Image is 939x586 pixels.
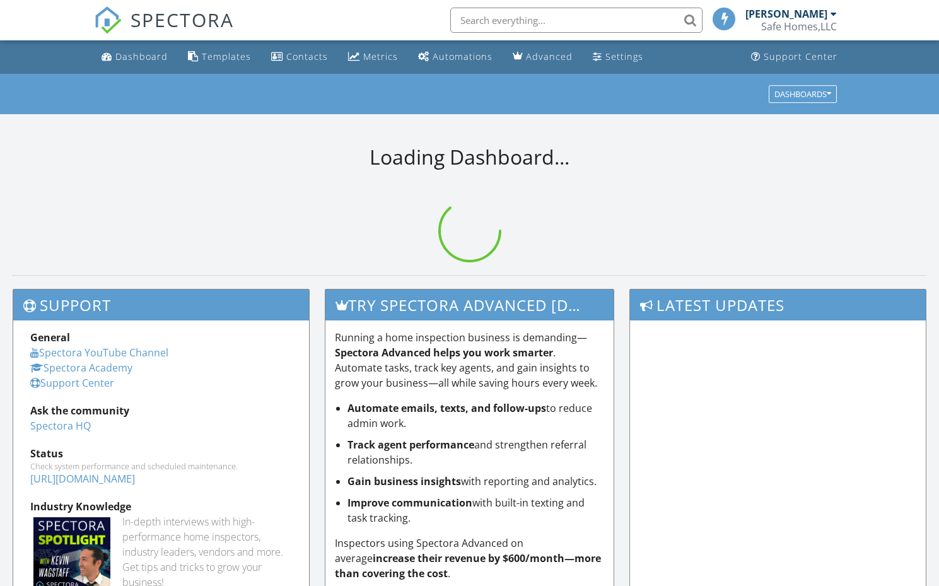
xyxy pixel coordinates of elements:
[131,6,234,33] span: SPECTORA
[94,17,234,44] a: SPECTORA
[347,495,604,525] li: with built-in texting and task tracking.
[94,6,122,34] img: The Best Home Inspection Software - Spectora
[347,401,604,431] li: to reduce admin work.
[343,45,403,69] a: Metrics
[30,499,292,514] div: Industry Knowledge
[347,474,604,489] li: with reporting and analytics.
[347,401,546,415] strong: Automate emails, texts, and follow-ups
[450,8,703,33] input: Search everything...
[286,50,328,62] div: Contacts
[347,438,474,452] strong: Track agent performance
[413,45,498,69] a: Automations (Basic)
[30,376,114,390] a: Support Center
[347,437,604,467] li: and strengthen referral relationships.
[325,290,614,320] h3: Try spectora advanced [DATE]
[508,45,578,69] a: Advanced
[266,45,333,69] a: Contacts
[96,45,173,69] a: Dashboard
[335,536,604,581] p: Inspectors using Spectora Advanced on average .
[605,50,643,62] div: Settings
[630,290,926,320] h3: Latest Updates
[347,496,472,510] strong: Improve communication
[769,85,837,103] button: Dashboards
[30,361,132,375] a: Spectora Academy
[30,419,91,433] a: Spectora HQ
[774,90,831,98] div: Dashboards
[335,330,604,390] p: Running a home inspection business is demanding— . Automate tasks, track key agents, and gain ins...
[30,346,168,360] a: Spectora YouTube Channel
[335,551,601,580] strong: increase their revenue by $600/month—more than covering the cost
[746,45,843,69] a: Support Center
[30,403,292,418] div: Ask the community
[764,50,837,62] div: Support Center
[30,472,135,486] a: [URL][DOMAIN_NAME]
[433,50,493,62] div: Automations
[115,50,168,62] div: Dashboard
[363,50,398,62] div: Metrics
[335,346,553,360] strong: Spectora Advanced helps you work smarter
[30,461,292,471] div: Check system performance and scheduled maintenance.
[526,50,573,62] div: Advanced
[13,290,309,320] h3: Support
[745,8,827,20] div: [PERSON_NAME]
[30,331,70,344] strong: General
[30,446,292,461] div: Status
[202,50,251,62] div: Templates
[347,474,461,488] strong: Gain business insights
[183,45,256,69] a: Templates
[588,45,648,69] a: Settings
[761,20,837,33] div: Safe Homes,LLC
